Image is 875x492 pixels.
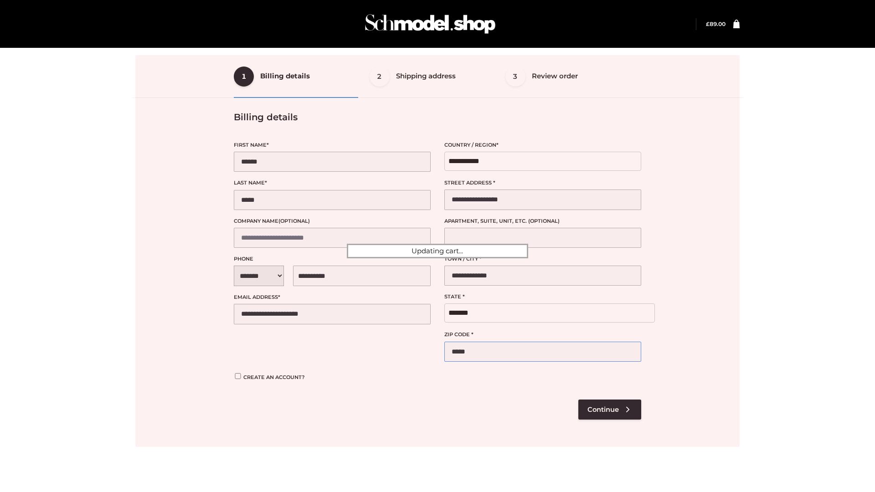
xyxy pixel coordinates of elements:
a: £89.00 [706,20,726,27]
img: Schmodel Admin 964 [362,6,499,42]
bdi: 89.00 [706,20,726,27]
span: £ [706,20,710,27]
div: Updating cart... [347,244,528,258]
